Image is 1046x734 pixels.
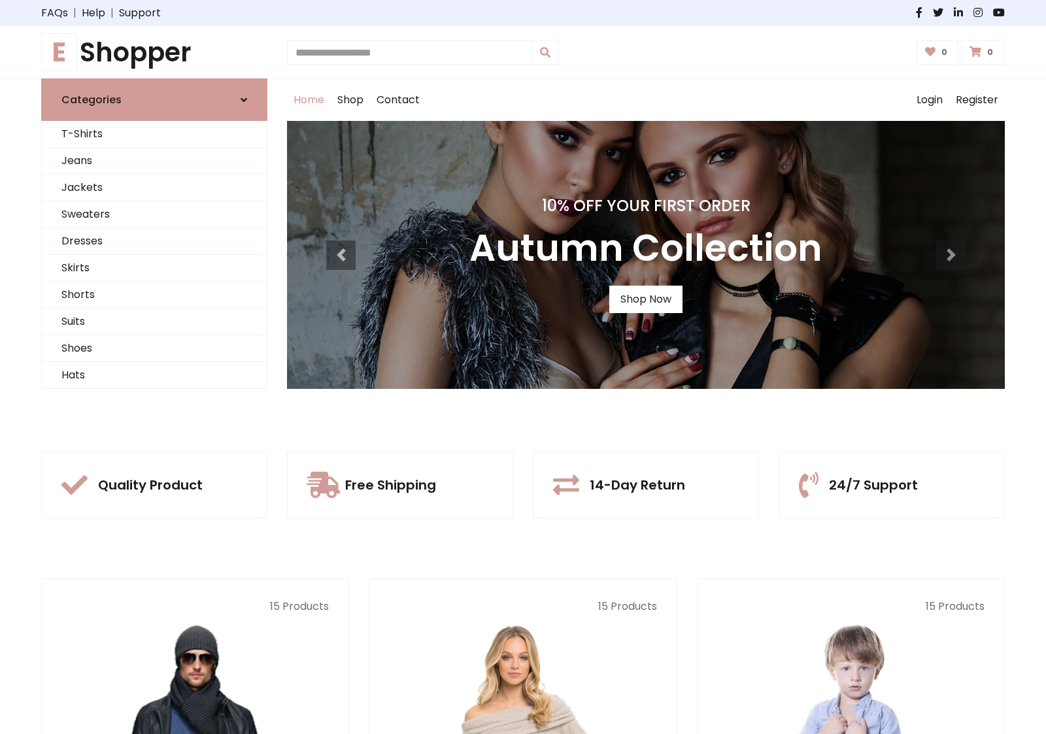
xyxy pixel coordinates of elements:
a: Shoes [42,335,267,362]
a: 0 [917,40,959,65]
a: Jackets [42,175,267,201]
span: | [105,5,119,21]
p: 15 Products [717,599,985,614]
a: Shop [331,79,370,121]
h6: Categories [61,93,122,106]
a: T-Shirts [42,121,267,148]
h1: Shopper [41,37,267,68]
p: 15 Products [389,599,656,614]
span: 0 [984,46,996,58]
a: Suits [42,309,267,335]
span: 0 [938,46,951,58]
a: Skirts [42,255,267,282]
span: E [41,33,77,71]
p: 15 Products [61,599,329,614]
a: Categories [41,78,267,121]
a: Shop Now [609,286,683,313]
a: Home [287,79,331,121]
h5: 24/7 Support [829,477,918,493]
a: Register [949,79,1005,121]
a: Dresses [42,228,267,255]
a: Shorts [42,282,267,309]
a: Hats [42,362,267,389]
a: EShopper [41,37,267,68]
a: Jeans [42,148,267,175]
span: | [68,5,82,21]
a: 0 [961,40,1005,65]
a: Sweaters [42,201,267,228]
h4: 10% Off Your First Order [469,197,822,216]
h5: Free Shipping [345,477,436,493]
h3: Autumn Collection [469,226,822,270]
a: Help [82,5,105,21]
a: FAQs [41,5,68,21]
a: Login [910,79,949,121]
h5: 14-Day Return [590,477,685,493]
a: Contact [370,79,426,121]
h5: Quality Product [98,477,203,493]
a: Support [119,5,161,21]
